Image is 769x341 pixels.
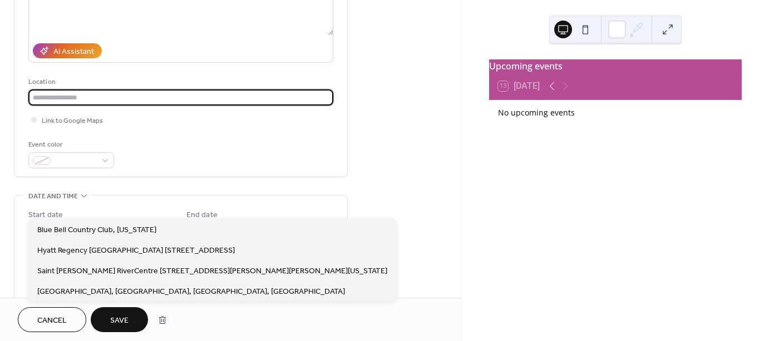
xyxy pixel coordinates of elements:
span: Cancel [37,315,67,327]
span: [GEOGRAPHIC_DATA], [GEOGRAPHIC_DATA], [GEOGRAPHIC_DATA], [GEOGRAPHIC_DATA] [37,285,345,297]
button: Save [91,307,148,332]
span: Saint [PERSON_NAME] RiverCentre [STREET_ADDRESS][PERSON_NAME][PERSON_NAME][US_STATE] [37,265,387,277]
span: Save [110,315,129,327]
div: End date [186,209,218,221]
button: Cancel [18,307,86,332]
div: Start date [28,209,63,221]
div: Upcoming events [489,59,742,73]
div: No upcoming events [498,107,733,118]
div: Event color [28,139,112,151]
span: Blue Bell Country Club, [US_STATE] [37,224,156,235]
button: AI Assistant [33,43,102,58]
div: Location [28,76,331,88]
span: Hyatt Regency [GEOGRAPHIC_DATA] [STREET_ADDRESS] [37,244,235,256]
span: Link to Google Maps [42,115,103,127]
span: Date and time [28,190,78,202]
div: AI Assistant [53,46,94,58]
